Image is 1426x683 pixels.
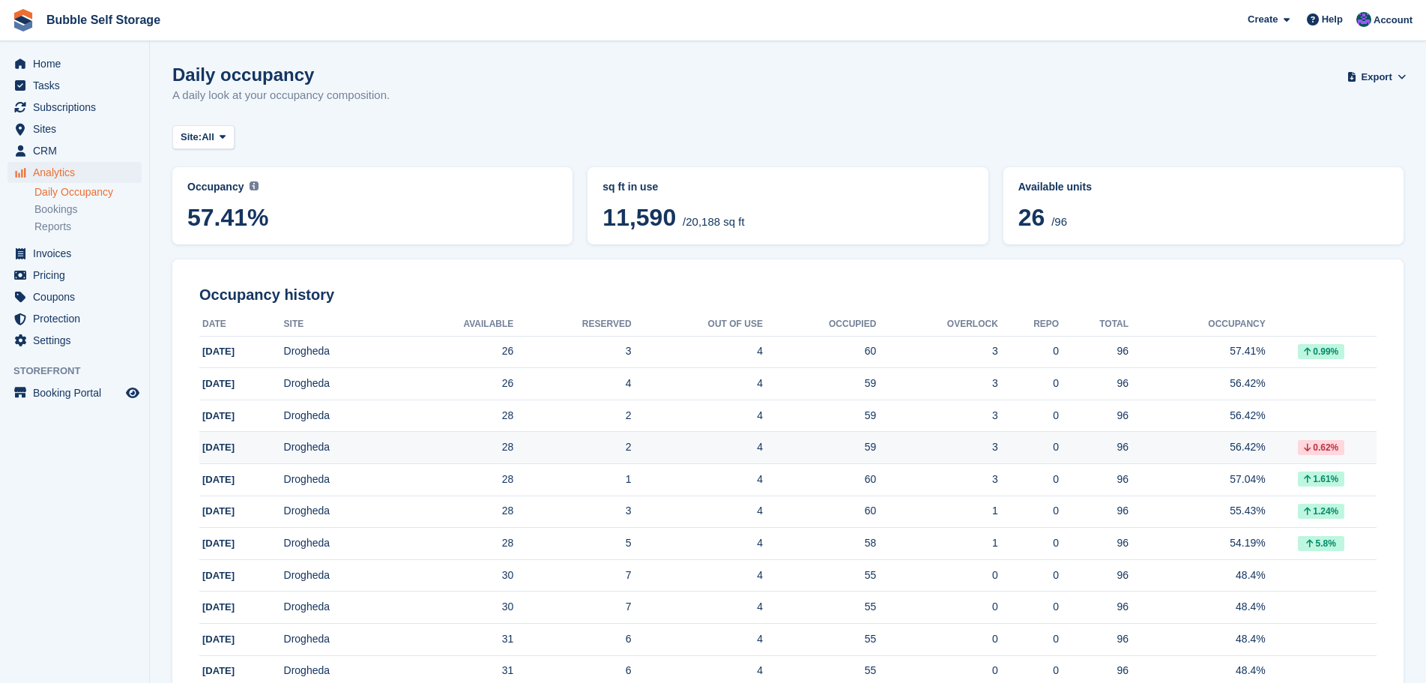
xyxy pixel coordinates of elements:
div: 0 [876,568,998,583]
div: 0 [998,535,1059,551]
td: 28 [394,400,514,432]
span: Booking Portal [33,382,123,403]
div: 0 [998,343,1059,359]
div: 0.62% [1298,440,1344,455]
td: 57.04% [1129,464,1266,496]
th: Occupancy [1129,313,1266,337]
a: menu [7,97,142,118]
div: 55 [763,568,876,583]
td: 5 [513,528,631,560]
span: Site: [181,130,202,145]
abbr: Current percentage of units occupied or overlocked [1018,179,1389,195]
td: 4 [632,336,763,368]
div: 0 [876,663,998,679]
a: menu [7,243,142,264]
span: 57.41% [187,204,558,231]
td: 4 [632,432,763,464]
span: sq ft in use [602,181,658,193]
a: menu [7,140,142,161]
span: [DATE] [202,346,235,357]
td: 28 [394,496,514,528]
h1: Daily occupancy [172,64,390,85]
th: Site [284,313,394,337]
div: 58 [763,535,876,551]
div: 0 [998,376,1059,391]
abbr: Current breakdown of %{unit} occupied [602,179,973,195]
td: 7 [513,559,631,592]
td: 4 [632,624,763,656]
span: Occupancy [187,181,244,193]
td: Drogheda [284,592,394,624]
div: 59 [763,376,876,391]
td: 30 [394,592,514,624]
span: Protection [33,308,123,329]
span: [DATE] [202,410,235,421]
div: 3 [876,472,998,487]
td: 31 [394,624,514,656]
span: Invoices [33,243,123,264]
td: 4 [632,559,763,592]
td: Drogheda [284,559,394,592]
a: Preview store [124,384,142,402]
td: 4 [632,464,763,496]
div: 0 [998,568,1059,583]
div: 0 [998,599,1059,615]
td: 28 [394,464,514,496]
span: Settings [33,330,123,351]
div: 0 [998,472,1059,487]
div: 60 [763,472,876,487]
span: [DATE] [202,378,235,389]
div: 0 [998,631,1059,647]
td: 4 [513,368,631,400]
td: 96 [1059,592,1129,624]
span: All [202,130,214,145]
td: 48.4% [1129,592,1266,624]
div: 3 [876,376,998,391]
td: 2 [513,432,631,464]
div: 5.8% [1298,536,1344,551]
span: Subscriptions [33,97,123,118]
td: Drogheda [284,624,394,656]
span: Home [33,53,123,74]
span: Account [1374,13,1413,28]
button: Export [1350,64,1404,89]
div: 0 [998,663,1059,679]
span: Sites [33,118,123,139]
td: 96 [1059,496,1129,528]
td: Drogheda [284,368,394,400]
div: 3 [876,439,998,455]
td: 28 [394,528,514,560]
td: 96 [1059,528,1129,560]
td: Drogheda [284,336,394,368]
td: 4 [632,368,763,400]
a: Bubble Self Storage [40,7,166,32]
td: 56.42% [1129,400,1266,432]
span: CRM [33,140,123,161]
td: Drogheda [284,464,394,496]
td: 96 [1059,336,1129,368]
td: 56.42% [1129,432,1266,464]
td: 3 [513,496,631,528]
div: 0 [998,408,1059,424]
span: Tasks [33,75,123,96]
td: 1 [513,464,631,496]
span: [DATE] [202,665,235,676]
a: menu [7,286,142,307]
td: 4 [632,592,763,624]
td: Drogheda [284,528,394,560]
abbr: Current percentage of sq ft occupied [187,179,558,195]
td: 57.41% [1129,336,1266,368]
span: Pricing [33,265,123,286]
div: 59 [763,439,876,455]
div: 0 [876,631,998,647]
th: Out of Use [632,313,763,337]
td: 96 [1059,464,1129,496]
td: 48.4% [1129,559,1266,592]
div: 0 [998,503,1059,519]
a: Daily Occupancy [34,185,142,199]
img: Stuart Jackson [1356,12,1371,27]
td: Drogheda [284,496,394,528]
div: 3 [876,408,998,424]
span: [DATE] [202,634,235,645]
td: 55.43% [1129,496,1266,528]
